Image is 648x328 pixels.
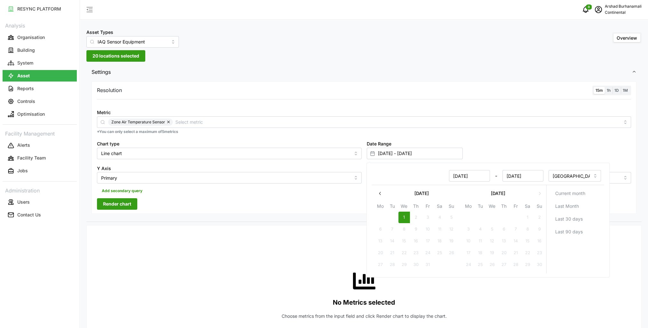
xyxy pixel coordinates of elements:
[522,235,533,247] button: 15 November 2025
[367,148,463,159] input: Select date range
[3,44,77,57] a: Building
[17,73,30,79] p: Asset
[462,188,534,199] button: [DATE]
[549,188,602,199] button: Current month
[410,212,422,223] button: 2 October 2025
[534,235,545,247] button: 16 November 2025
[17,98,35,105] p: Controls
[605,10,642,16] p: Continental
[3,44,77,56] button: Building
[3,140,77,151] button: Alerts
[3,165,77,177] button: Jobs
[102,186,142,195] span: Add secondary query
[522,247,533,259] button: 22 November 2025
[175,118,620,125] input: Select metric
[498,223,510,235] button: 6 November 2025
[596,88,603,93] span: 15m
[17,47,35,53] p: Building
[522,212,533,223] button: 1 November 2025
[555,214,583,224] span: Last 30 days
[17,60,33,66] p: System
[522,223,533,235] button: 8 November 2025
[3,139,77,152] a: Alerts
[498,202,510,212] th: Th
[3,57,77,69] button: System
[375,259,386,270] button: 27 October 2025
[434,212,445,223] button: 4 October 2025
[387,223,398,235] button: 7 October 2025
[410,202,422,212] th: Th
[510,223,522,235] button: 7 November 2025
[446,223,457,235] button: 12 October 2025
[3,196,77,208] button: Users
[398,247,410,259] button: 22 October 2025
[410,223,422,235] button: 9 October 2025
[398,212,410,223] button: 1 October 2025
[617,35,637,41] span: Overview
[97,172,362,184] input: Select Y axis
[446,212,457,223] button: 5 October 2025
[3,83,77,94] button: Reports
[434,202,445,212] th: Sa
[445,202,457,212] th: Su
[522,259,533,270] button: 29 November 2025
[462,202,474,212] th: Mo
[3,31,77,44] a: Organisation
[592,3,605,16] button: schedule
[498,247,510,259] button: 20 November 2025
[86,50,145,62] button: 20 locations selected
[3,20,77,30] p: Analysis
[422,223,434,235] button: 10 October 2025
[366,163,610,277] div: Select date range
[623,88,628,93] span: 1M
[3,129,77,138] p: Facility Management
[475,223,486,235] button: 4 November 2025
[463,235,474,247] button: 10 November 2025
[434,235,445,247] button: 18 October 2025
[446,247,457,259] button: 26 October 2025
[17,34,45,41] p: Organisation
[375,235,386,247] button: 13 October 2025
[386,202,398,212] th: Tu
[375,170,543,182] div: -
[387,259,398,270] button: 28 October 2025
[17,199,30,205] p: Users
[3,196,77,208] a: Users
[86,64,642,80] button: Settings
[17,212,41,218] p: Contact Us
[498,235,510,247] button: 13 November 2025
[410,235,422,247] button: 16 October 2025
[463,247,474,259] button: 17 November 2025
[3,152,77,165] a: Facility Team
[549,200,602,212] button: Last Month
[486,259,498,270] button: 26 November 2025
[510,235,522,247] button: 14 November 2025
[534,247,545,259] button: 23 November 2025
[534,259,545,270] button: 30 November 2025
[367,140,391,147] label: Date Range
[486,235,498,247] button: 12 November 2025
[17,142,30,148] p: Alerts
[97,186,147,196] button: Add secondary query
[387,247,398,259] button: 21 October 2025
[17,6,61,12] p: RESYNC PLATFORM
[475,259,486,270] button: 25 November 2025
[97,86,122,94] p: Resolution
[422,212,434,223] button: 3 October 2025
[3,165,77,177] a: Jobs
[3,208,77,221] a: Contact Us
[97,129,631,135] p: *You can only select a maximum of 5 metrics
[588,5,590,9] span: 0
[422,247,434,259] button: 24 October 2025
[398,223,410,235] button: 8 October 2025
[282,313,447,319] p: Choose metrics from the input field and click Render chart to display the chart.
[533,202,545,212] th: Su
[474,202,486,212] th: Tu
[486,202,498,212] th: We
[3,69,77,82] a: Asset
[410,247,422,259] button: 23 October 2025
[17,155,46,161] p: Facility Team
[97,148,362,159] input: Select chart type
[422,202,434,212] th: Fr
